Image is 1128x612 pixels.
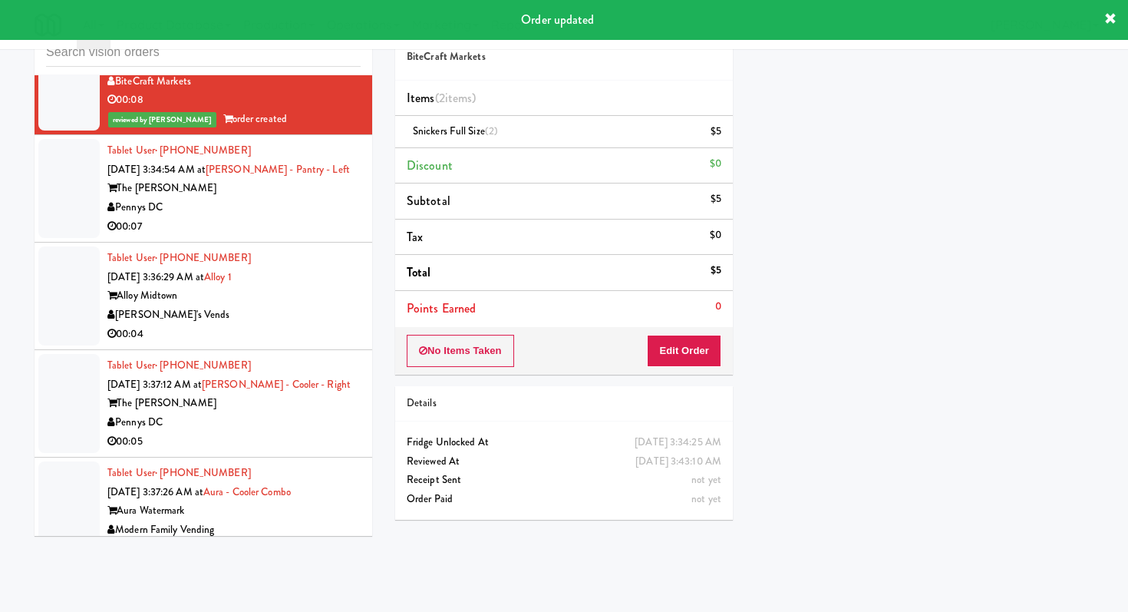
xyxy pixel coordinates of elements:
li: Tablet User· [PHONE_NUMBER][DATE] 3:37:26 AM atAura - Cooler ComboAura WatermarkModern Family Ven... [35,458,372,564]
div: Pennys DC [107,413,361,432]
span: not yet [691,472,721,487]
a: [PERSON_NAME] - Pantry - Left [206,162,350,177]
li: Tablet User· [PHONE_NUMBER][DATE] 3:34:54 AM at[PERSON_NAME] - Pantry - LeftThe [PERSON_NAME]Penn... [35,135,372,243]
div: Aura Watermark [107,501,361,521]
span: · [PHONE_NUMBER] [155,465,251,480]
div: Receipt Sent [407,471,721,490]
div: [PERSON_NAME]'s Vends [107,306,361,325]
span: Points Earned [407,299,476,317]
div: $5 [711,190,721,209]
div: The [PERSON_NAME] [107,179,361,198]
div: [DATE] 3:43:10 AM [635,452,721,471]
div: 00:05 [107,432,361,452]
a: [PERSON_NAME] - Cooler - Right [202,377,351,392]
span: not yet [691,491,721,506]
span: · [PHONE_NUMBER] [155,250,251,265]
button: Edit Order [647,335,721,367]
div: 00:04 [107,325,361,344]
span: reviewed by [PERSON_NAME] [108,112,216,127]
a: Tablet User· [PHONE_NUMBER] [107,358,251,372]
div: Pennys DC [107,198,361,217]
div: $0 [710,154,721,174]
span: [DATE] 3:37:26 AM at [107,485,203,499]
li: Tablet User· [PHONE_NUMBER][DATE] 3:36:29 AM atAlloy 1Alloy Midtown[PERSON_NAME]'s Vends00:04 [35,243,372,350]
div: The [PERSON_NAME] [107,394,361,413]
div: BiteCraft Markets [107,72,361,91]
a: Tablet User· [PHONE_NUMBER] [107,143,251,157]
a: Aura - Cooler Combo [203,485,291,499]
span: Discount [407,157,453,174]
span: [DATE] 3:34:54 AM at [107,162,206,177]
span: (2) [485,124,498,138]
span: (2 ) [435,89,477,107]
a: Tablet User· [PHONE_NUMBER] [107,250,251,265]
div: $0 [710,226,721,245]
div: Details [407,394,721,413]
span: Snickers full size [413,124,498,138]
span: Tax [407,228,423,246]
ng-pluralize: items [445,89,473,107]
span: order created [223,111,287,126]
div: 00:07 [107,217,361,237]
span: [DATE] 3:36:29 AM at [107,270,204,284]
span: Subtotal [407,192,450,210]
a: Tablet User· [PHONE_NUMBER] [107,465,251,480]
input: Search vision orders [46,38,361,67]
div: $5 [711,122,721,141]
li: Tablet User· [PHONE_NUMBER][DATE] 3:37:12 AM at[PERSON_NAME] - Cooler - RightThe [PERSON_NAME]Pen... [35,350,372,458]
div: Alloy Midtown [107,286,361,306]
span: Items [407,89,476,107]
span: · [PHONE_NUMBER] [155,358,251,372]
span: · [PHONE_NUMBER] [155,143,251,157]
button: No Items Taken [407,335,514,367]
div: Fridge Unlocked At [407,433,721,452]
div: 0 [715,297,721,316]
div: [DATE] 3:34:25 AM [635,433,721,452]
div: $5 [711,261,721,280]
h5: BiteCraft Markets [407,51,721,63]
div: Modern Family Vending [107,521,361,540]
span: Order updated [521,11,594,28]
span: [DATE] 3:37:12 AM at [107,377,202,392]
span: Total [407,263,431,281]
div: Reviewed At [407,452,721,471]
div: 00:08 [107,91,361,110]
div: Order Paid [407,490,721,509]
a: Alloy 1 [204,270,232,284]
